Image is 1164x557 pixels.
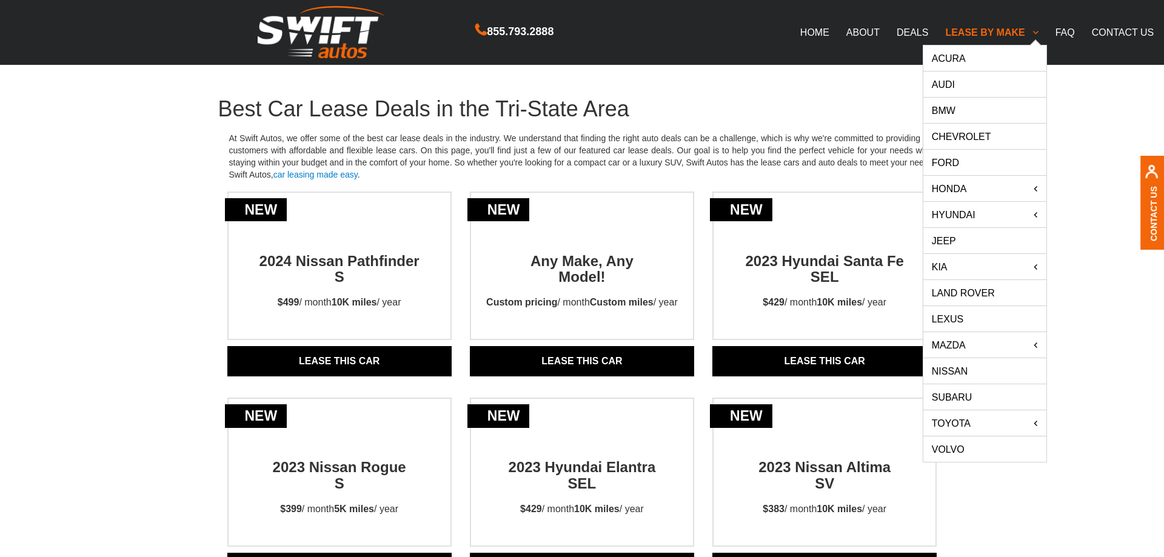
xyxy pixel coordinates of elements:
[574,504,620,514] strong: 10K miles
[229,232,450,321] a: new2024 Nissan Pathfinder S$499/ month10K miles/ year
[923,45,1046,71] a: Acura
[714,232,935,321] a: new2023 Hyundai Santa Fe SEL$429/ month10K miles/ year
[923,124,1046,149] a: Chevrolet
[923,280,1046,305] a: Land Rover
[254,232,425,285] h2: 2024 Nissan Pathfinder S
[838,19,888,45] a: ABOUT
[509,492,655,527] p: / month / year
[471,438,693,527] a: new2023 Hyundai Elantra SEL$429/ month10K miles/ year
[267,285,412,321] p: / month / year
[470,346,694,376] a: Lease THIS CAR
[923,176,1046,201] a: HONDA
[712,346,937,376] a: Lease THIS CAR
[923,254,1046,279] a: KIA
[218,97,946,121] h1: Best Car Lease Deals in the Tri-State Area
[714,438,935,527] a: new2023 Nissan AltimaSV$383/ month10K miles/ year
[475,27,554,37] a: 855.793.2888
[497,232,667,285] h2: Any Make, Any Model!
[273,170,358,179] a: car leasing made easy
[254,438,425,492] h2: 2023 Nissan Rogue S
[923,150,1046,175] a: Ford
[1145,165,1159,186] img: contact us, iconuser
[923,358,1046,384] a: Nissan
[334,504,374,514] strong: 5K miles
[471,232,693,321] a: newAny Make, AnyModel!Custom pricing/ monthCustom miles/ year
[752,492,897,527] p: / month / year
[497,438,667,492] h2: 2023 Hyundai Elantra SEL
[739,438,910,492] h2: 2023 Nissan Altima SV
[923,306,1046,332] a: Lexus
[467,198,530,222] div: new
[332,297,377,307] strong: 10K miles
[763,504,784,514] strong: $383
[486,297,557,307] strong: Custom pricing
[258,6,385,59] img: Swift Autos
[888,19,937,45] a: DEALS
[817,504,862,514] strong: 10K miles
[923,228,1046,253] a: Jeep
[218,121,946,192] p: At Swift Autos, we offer some of the best car lease deals in the industry. We understand that fin...
[923,72,1046,97] a: Audi
[475,285,689,321] p: / month / year
[590,297,654,307] strong: Custom miles
[923,332,1046,358] a: Mazda
[225,198,287,222] div: new
[923,98,1046,123] a: BMW
[739,232,910,285] h2: 2023 Hyundai Santa Fe SEL
[1149,186,1159,241] a: Contact Us
[467,404,530,428] div: new
[817,297,862,307] strong: 10K miles
[923,436,1046,462] a: Volvo
[763,297,784,307] strong: $429
[227,346,452,376] a: Lease THIS CAR
[937,19,1046,45] a: LEASE BY MAKE
[923,202,1046,227] a: Hyundai
[520,504,542,514] strong: $429
[225,404,287,428] div: new
[1083,19,1163,45] a: CONTACT US
[710,198,772,222] div: new
[752,285,897,321] p: / month / year
[487,23,554,41] span: 855.793.2888
[923,410,1046,436] a: Toyota
[229,438,450,527] a: new2023 Nissan RogueS$399/ month5K miles/ year
[710,404,772,428] div: new
[280,504,302,514] strong: $399
[923,384,1046,410] a: Subaru
[278,297,299,307] strong: $499
[1047,19,1083,45] a: FAQ
[792,19,838,45] a: HOME
[269,492,409,527] p: / month / year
